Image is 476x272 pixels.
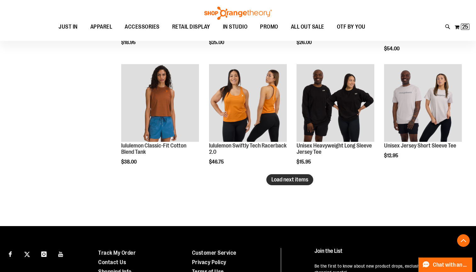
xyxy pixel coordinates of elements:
img: OTF Unisex Jersey SS Tee Grey [384,64,462,142]
a: Privacy Policy [192,259,226,265]
a: Visit our Facebook page [5,248,16,259]
span: ALL OUT SALE [291,20,324,34]
a: lululemon Swiftly Tech Racerback 2.0 [209,64,287,143]
a: Unisex Jersey Short Sleeve Tee [384,142,456,149]
span: 25 [462,24,468,30]
div: product [381,61,465,175]
span: $15.95 [297,159,312,165]
img: Shop Orangetheory [203,7,273,20]
div: product [206,61,290,181]
a: Visit our Youtube page [55,248,66,259]
span: $12.95 [384,153,399,158]
span: RETAIL DISPLAY [172,20,210,34]
button: Load next items [266,174,313,185]
span: APPAREL [90,20,112,34]
img: lululemon Classic-Fit Cotton Blend Tank [121,64,199,142]
img: Twitter [24,252,30,257]
a: Visit our Instagram page [38,248,49,259]
span: IN STUDIO [223,20,248,34]
span: Load next items [271,176,308,183]
span: $26.00 [297,40,313,45]
button: Chat with an Expert [418,258,473,272]
a: lululemon Classic-Fit Cotton Blend Tank [121,142,186,155]
span: ACCESSORIES [125,20,160,34]
span: Chat with an Expert [433,262,468,268]
a: OTF Unisex Jersey SS Tee Grey [384,64,462,143]
a: Unisex Heavyweight Long Sleeve Jersey Tee [297,142,372,155]
div: product [293,61,377,181]
img: OTF Unisex Heavyweight Long Sleeve Jersey Tee Black [297,64,374,142]
img: lululemon Swiftly Tech Racerback 2.0 [209,64,287,142]
span: $46.75 [209,159,225,165]
span: $38.00 [121,159,138,165]
a: Contact Us [98,259,126,265]
div: product [118,61,202,181]
a: OTF Unisex Heavyweight Long Sleeve Jersey Tee Black [297,64,374,143]
a: lululemon Swiftly Tech Racerback 2.0 [209,142,286,155]
span: $54.00 [384,46,400,52]
span: $18.95 [121,40,137,45]
a: Customer Service [192,250,236,256]
a: Visit our X page [22,248,33,259]
h4: Join the List [314,248,464,260]
a: Track My Order [98,250,136,256]
span: PROMO [260,20,278,34]
button: Back To Top [457,234,470,247]
span: $25.00 [209,40,225,45]
a: lululemon Classic-Fit Cotton Blend Tank [121,64,199,143]
span: OTF BY YOU [337,20,365,34]
span: JUST IN [59,20,78,34]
